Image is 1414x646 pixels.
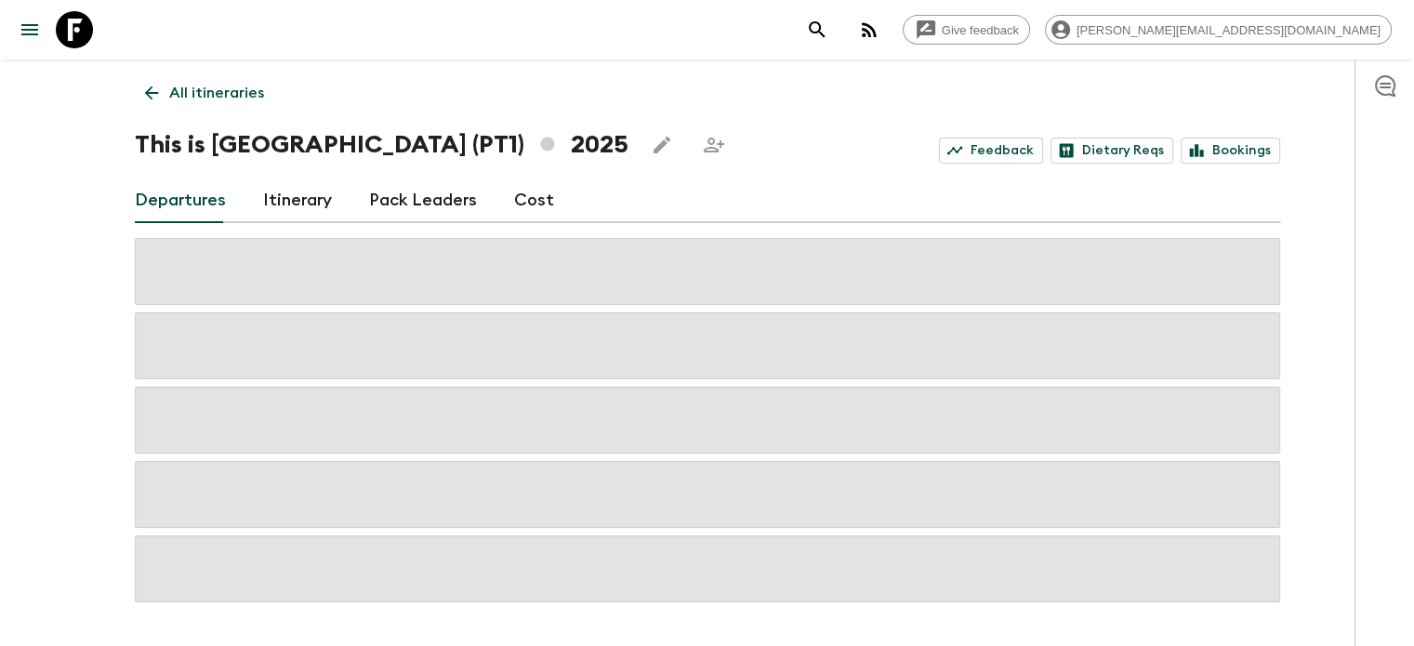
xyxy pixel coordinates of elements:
[263,178,332,223] a: Itinerary
[135,178,226,223] a: Departures
[1066,23,1391,37] span: [PERSON_NAME][EMAIL_ADDRESS][DOMAIN_NAME]
[1181,138,1280,164] a: Bookings
[514,178,554,223] a: Cost
[799,11,836,48] button: search adventures
[932,23,1029,37] span: Give feedback
[695,126,733,164] span: Share this itinerary
[1045,15,1392,45] div: [PERSON_NAME][EMAIL_ADDRESS][DOMAIN_NAME]
[11,11,48,48] button: menu
[903,15,1030,45] a: Give feedback
[1051,138,1173,164] a: Dietary Reqs
[169,82,264,104] p: All itineraries
[369,178,477,223] a: Pack Leaders
[643,126,681,164] button: Edit this itinerary
[135,74,274,112] a: All itineraries
[939,138,1043,164] a: Feedback
[135,126,628,164] h1: This is [GEOGRAPHIC_DATA] (PT1) 2025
